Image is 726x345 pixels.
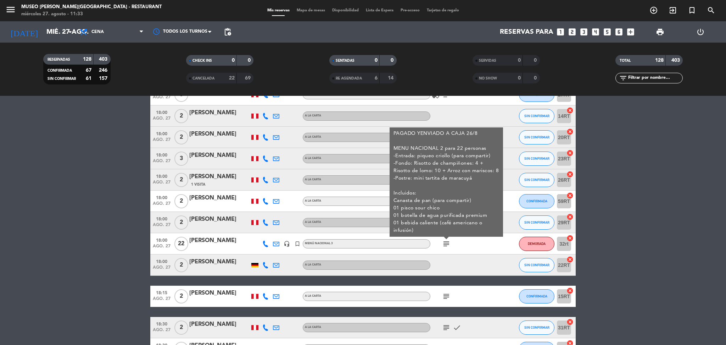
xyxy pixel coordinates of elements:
[189,215,250,224] div: [PERSON_NAME]
[305,242,333,245] span: Menú Nacional 3
[688,6,696,15] i: turned_in_not
[153,180,171,188] span: ago. 27
[305,326,321,329] span: A la carta
[192,59,212,62] span: CHECK INS
[189,130,250,139] div: [PERSON_NAME]
[649,6,658,15] i: add_circle_outline
[519,215,554,230] button: SIN CONFIRMAR
[397,9,423,12] span: Pre-acceso
[519,152,554,166] button: SIN CONFIRMAR
[619,74,627,82] i: filter_list
[305,93,321,96] span: A la carta
[519,321,554,335] button: SIN CONFIRMAR
[223,28,232,36] span: pending_actions
[153,214,171,223] span: 18:00
[566,128,574,135] i: cancel
[189,236,250,245] div: [PERSON_NAME]
[153,108,171,116] span: 18:00
[153,319,171,328] span: 18:30
[329,9,362,12] span: Disponibilidad
[518,76,521,81] strong: 0
[66,28,74,36] i: arrow_drop_down
[153,236,171,244] span: 18:00
[153,223,171,231] span: ago. 27
[245,76,252,81] strong: 69
[305,263,321,266] span: A la carta
[153,296,171,305] span: ago. 27
[248,58,252,63] strong: 0
[293,9,329,12] span: Mapa de mesas
[189,172,250,181] div: [PERSON_NAME]
[388,76,395,81] strong: 14
[556,27,565,37] i: looks_one
[524,135,549,139] span: SIN CONFIRMAR
[524,178,549,182] span: SIN CONFIRMAR
[174,109,188,123] span: 2
[568,27,577,37] i: looks_two
[534,58,538,63] strong: 0
[174,258,188,272] span: 2
[375,76,378,81] strong: 6
[174,321,188,335] span: 2
[189,193,250,203] div: [PERSON_NAME]
[534,76,538,81] strong: 0
[305,136,321,138] span: A la carta
[620,59,631,62] span: TOTAL
[99,76,109,81] strong: 157
[5,4,16,15] i: menu
[669,6,677,15] i: exit_to_app
[519,289,554,303] button: CONFIRMADA
[680,21,721,43] div: LOG OUT
[524,114,549,118] span: SIN CONFIRMAR
[603,27,612,37] i: looks_5
[336,77,362,80] span: RE AGENDADA
[579,27,588,37] i: looks_3
[284,241,290,247] i: headset_mic
[153,150,171,159] span: 18:00
[519,130,554,144] button: SIN CONFIRMAR
[153,193,171,201] span: 18:00
[294,241,301,247] i: turned_in_not
[566,318,574,325] i: cancel
[86,76,91,81] strong: 61
[696,28,705,36] i: power_settings_new
[526,199,547,203] span: CONFIRMADA
[83,57,91,62] strong: 128
[48,58,70,61] span: RESERVADAS
[526,294,547,298] span: CONFIRMADA
[362,9,397,12] span: Lista de Espera
[153,201,171,209] span: ago. 27
[189,289,250,298] div: [PERSON_NAME]
[153,328,171,336] span: ago. 27
[5,4,16,17] button: menu
[524,220,549,224] span: SIN CONFIRMAR
[391,58,395,63] strong: 0
[153,257,171,265] span: 18:00
[423,9,463,12] span: Tarjetas de regalo
[91,29,104,34] span: Cena
[305,295,321,297] span: A la carta
[524,325,549,329] span: SIN CONFIRMAR
[48,69,72,72] span: CONFIRMADA
[566,107,574,114] i: cancel
[519,237,554,251] button: DEMORADA
[174,289,188,303] span: 2
[153,265,171,273] span: ago. 27
[99,57,109,62] strong: 403
[305,178,321,181] span: A la carta
[305,199,321,202] span: A la carta
[99,68,109,73] strong: 246
[656,28,664,36] span: print
[566,171,574,178] i: cancel
[591,27,600,37] i: looks_4
[500,28,553,36] span: Reservas para
[626,27,635,37] i: add_box
[671,58,681,63] strong: 403
[153,95,171,103] span: ago. 27
[174,215,188,230] span: 2
[566,149,574,157] i: cancel
[655,58,664,63] strong: 128
[305,114,321,117] span: A la carta
[5,24,43,40] i: [DATE]
[189,257,250,267] div: [PERSON_NAME]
